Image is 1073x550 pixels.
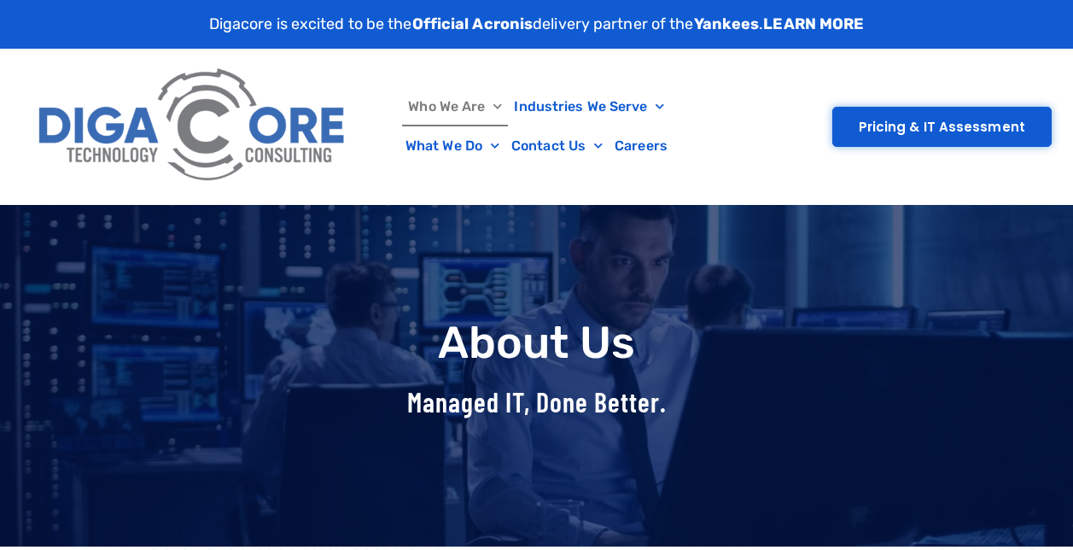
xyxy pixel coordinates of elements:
img: Digacore Logo [30,57,356,196]
strong: Yankees [694,15,760,33]
span: Managed IT, Done Better. [407,385,667,418]
h1: About Us [9,319,1064,367]
span: Pricing & IT Assessment [859,120,1025,133]
nav: Menu [364,87,708,166]
p: Digacore is excited to be the delivery partner of the . [209,13,865,36]
a: Careers [609,126,674,166]
a: Who We Are [402,87,508,126]
a: Industries We Serve [508,87,670,126]
a: Contact Us [505,126,609,166]
a: What We Do [399,126,505,166]
a: Pricing & IT Assessment [832,107,1052,147]
a: LEARN MORE [763,15,864,33]
strong: Official Acronis [412,15,534,33]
